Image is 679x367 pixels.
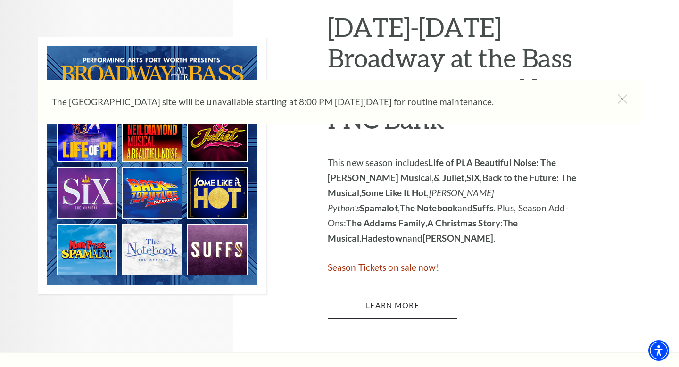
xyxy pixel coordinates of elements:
[422,233,493,243] strong: [PERSON_NAME]
[400,202,457,213] strong: The Notebook
[360,202,398,213] strong: Spamalot
[328,292,457,318] a: Learn More 2025-2026 Broadway at the Bass Season presented by PNC Bank
[434,172,464,183] strong: & Juliet
[328,12,580,142] h2: [DATE]-[DATE] Broadway at the Bass Season presented by PNC Bank
[648,340,669,361] div: Accessibility Menu
[328,262,439,273] span: Season Tickets on sale now!
[428,157,464,168] strong: Life of Pi
[346,217,425,228] strong: The Addams Family
[466,172,480,183] strong: SIX
[361,233,407,243] strong: Hadestown
[361,187,427,198] strong: Some Like It Hot
[427,217,500,228] strong: A Christmas Story
[328,187,494,213] em: [PERSON_NAME] Python’s
[52,94,599,109] p: The [GEOGRAPHIC_DATA] site will be unavailable starting at 8:00 PM [DATE][DATE] for routine maint...
[328,155,580,246] p: This new season includes , , , , , , , and . Plus, Season Add-Ons: , : , and .
[472,202,493,213] strong: Suffs
[38,37,266,294] img: 2025-2026 Broadway at the Bass Season presented by PNC Bank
